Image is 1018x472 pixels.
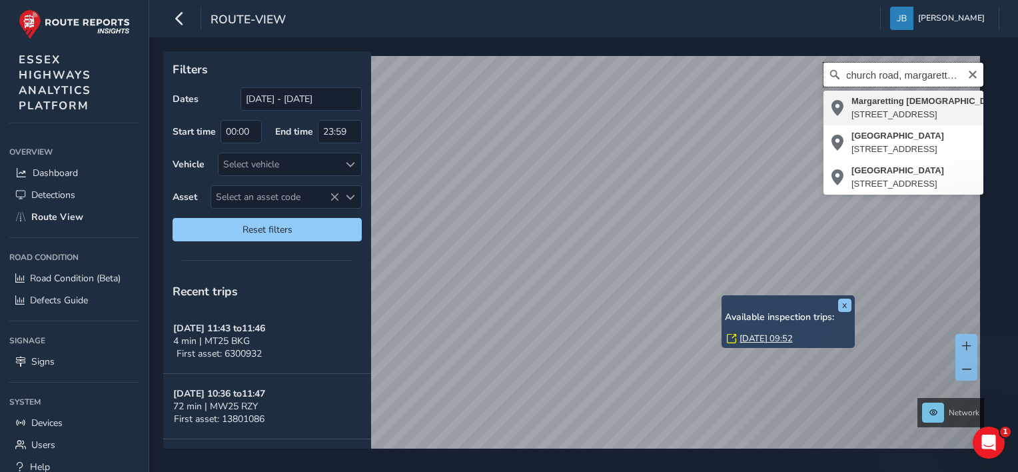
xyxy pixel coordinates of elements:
[173,335,250,347] span: 4 min | MT25 BKG
[851,164,944,177] div: [GEOGRAPHIC_DATA]
[9,267,139,289] a: Road Condition (Beta)
[9,331,139,351] div: Signage
[168,56,980,464] canvas: Map
[918,7,985,30] span: [PERSON_NAME]
[174,413,264,425] span: First asset: 13801086
[9,162,139,184] a: Dashboard
[838,299,851,312] button: x
[177,347,262,360] span: First asset: 6300932
[30,294,88,307] span: Defects Guide
[219,153,339,175] div: Select vehicle
[275,125,313,138] label: End time
[173,61,362,78] p: Filters
[9,206,139,228] a: Route View
[211,186,339,208] span: Select an asset code
[9,289,139,311] a: Defects Guide
[9,351,139,373] a: Signs
[173,93,199,105] label: Dates
[33,167,78,179] span: Dashboard
[9,142,139,162] div: Overview
[19,52,91,113] span: ESSEX HIGHWAYS ANALYTICS PLATFORM
[967,67,978,80] button: Clear
[31,439,55,451] span: Users
[163,309,371,374] button: [DATE] 11:43 to11:464 min | MT25 BKGFirst asset: 6300932
[725,312,851,323] h6: Available inspection trips:
[1000,427,1011,437] span: 1
[173,400,258,413] span: 72 min | MW25 RZY
[183,223,352,236] span: Reset filters
[31,355,55,368] span: Signs
[851,129,944,143] div: [GEOGRAPHIC_DATA]
[19,9,130,39] img: rr logo
[9,412,139,434] a: Devices
[973,427,1005,459] iframe: Intercom live chat
[823,63,983,87] input: Search
[949,407,979,418] span: Network
[890,7,913,30] img: diamond-layout
[173,322,265,335] strong: [DATE] 11:43 to 11:46
[173,387,265,400] strong: [DATE] 10:36 to 11:47
[173,218,362,241] button: Reset filters
[31,417,63,429] span: Devices
[851,143,944,156] div: [STREET_ADDRESS]
[9,392,139,412] div: System
[9,247,139,267] div: Road Condition
[173,191,197,203] label: Asset
[163,374,371,439] button: [DATE] 10:36 to11:4772 min | MW25 RZYFirst asset: 13801086
[173,283,238,299] span: Recent trips
[9,434,139,456] a: Users
[173,125,216,138] label: Start time
[173,158,205,171] label: Vehicle
[211,11,286,30] span: route-view
[31,211,83,223] span: Route View
[339,186,361,208] div: Select an asset code
[740,333,793,345] a: [DATE] 09:52
[851,177,944,191] div: [STREET_ADDRESS]
[30,272,121,285] span: Road Condition (Beta)
[890,7,989,30] button: [PERSON_NAME]
[9,184,139,206] a: Detections
[31,189,75,201] span: Detections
